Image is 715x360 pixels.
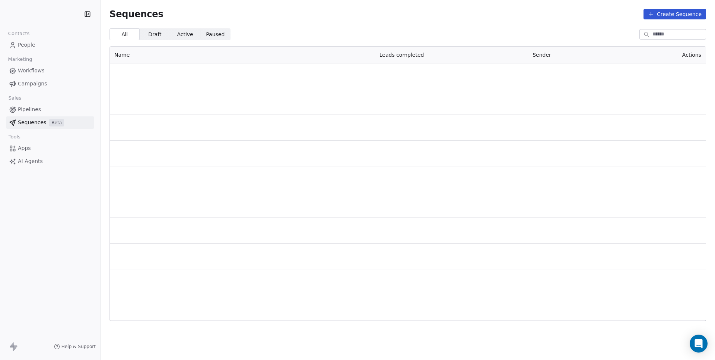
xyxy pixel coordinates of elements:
a: Pipelines [6,103,94,116]
span: Workflows [18,67,45,75]
button: Create Sequence [643,9,706,19]
span: People [18,41,35,49]
a: Help & Support [54,344,96,350]
span: Campaigns [18,80,47,88]
span: Pipelines [18,106,41,113]
span: Sender [533,52,551,58]
a: SequencesBeta [6,116,94,129]
a: Campaigns [6,78,94,90]
span: Sequences [109,9,163,19]
span: Draft [148,31,161,38]
span: Sales [5,93,25,104]
span: Name [114,52,130,58]
span: Active [177,31,193,38]
a: People [6,39,94,51]
span: Apps [18,144,31,152]
span: AI Agents [18,157,43,165]
a: AI Agents [6,155,94,168]
a: Workflows [6,65,94,77]
span: Sequences [18,119,46,126]
span: Beta [49,119,64,126]
span: Actions [682,52,701,58]
div: Open Intercom Messenger [690,335,708,353]
span: Tools [5,131,23,143]
span: Marketing [5,54,35,65]
a: Apps [6,142,94,154]
span: Help & Support [61,344,96,350]
span: Contacts [5,28,33,39]
span: Paused [206,31,225,38]
span: Leads completed [379,52,424,58]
